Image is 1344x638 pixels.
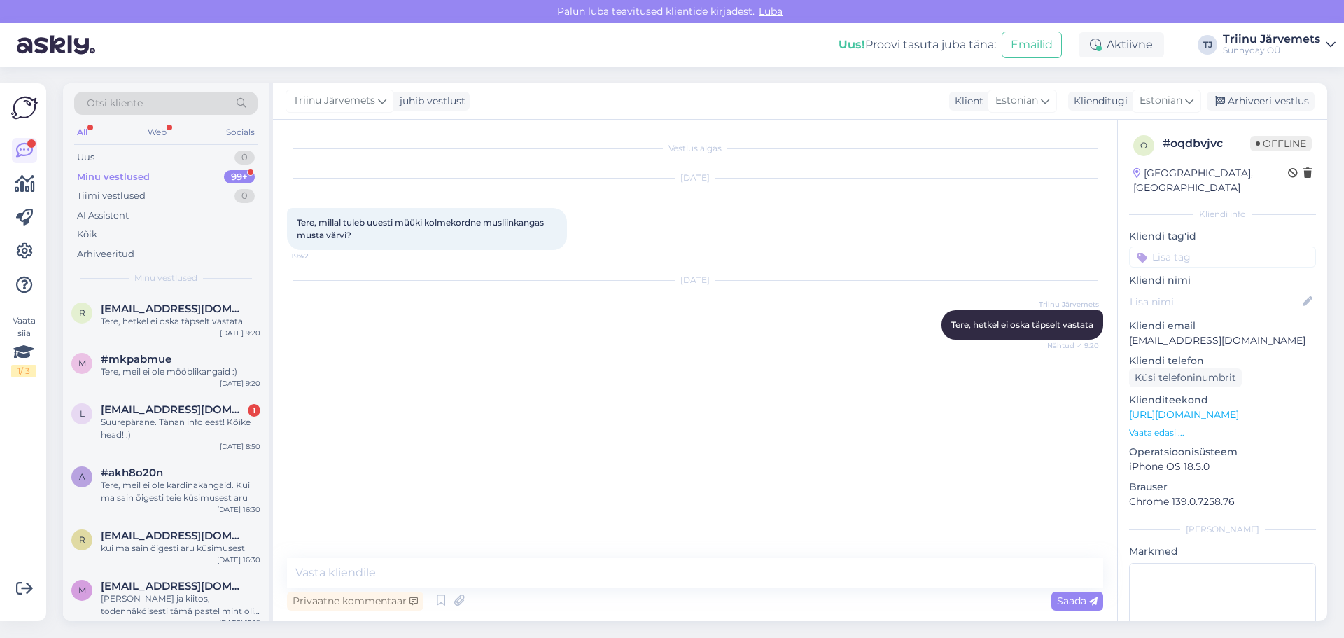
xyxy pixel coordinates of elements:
[101,542,260,555] div: kui ma sain õigesti aru küsimusest
[1079,32,1164,57] div: Aktiivne
[1129,229,1316,244] p: Kliendi tag'id
[101,315,260,328] div: Tere, hetkel ei oska täpselt vastata
[287,592,423,611] div: Privaatne kommentaar
[293,93,375,109] span: Triinu Järvemets
[1129,427,1316,439] p: Vaata edasi ...
[248,404,260,417] div: 1
[291,251,344,261] span: 19:42
[79,471,85,482] span: a
[217,504,260,515] div: [DATE] 16:30
[1129,544,1316,559] p: Märkmed
[11,314,36,377] div: Vaata siia
[223,123,258,141] div: Socials
[219,618,260,628] div: [DATE] 15:19
[74,123,90,141] div: All
[77,209,129,223] div: AI Assistent
[145,123,169,141] div: Web
[1129,393,1316,408] p: Klienditeekond
[234,151,255,165] div: 0
[134,272,197,284] span: Minu vestlused
[951,319,1093,330] span: Tere, hetkel ei oska täpselt vastata
[1129,459,1316,474] p: iPhone OS 18.5.0
[217,555,260,565] div: [DATE] 16:30
[234,189,255,203] div: 0
[1198,35,1217,55] div: TJ
[1133,166,1288,195] div: [GEOGRAPHIC_DATA], [GEOGRAPHIC_DATA]
[1130,294,1300,310] input: Lisa nimi
[101,303,246,315] span: reetkiigemae@gmail.com
[287,274,1103,286] div: [DATE]
[1129,273,1316,288] p: Kliendi nimi
[101,403,246,416] span: liisbeth.kose@gmail.com
[1129,408,1239,421] a: [URL][DOMAIN_NAME]
[995,93,1038,109] span: Estonian
[101,580,246,592] span: marjukka.lankila@gmail.com
[1129,445,1316,459] p: Operatsioonisüsteem
[1129,494,1316,509] p: Chrome 139.0.7258.76
[755,5,787,18] span: Luba
[1129,523,1316,536] div: [PERSON_NAME]
[101,592,260,618] div: [PERSON_NAME] ja kiitos, todennäköisesti tämä pastel mint olisi oikea. :)
[1129,333,1316,348] p: [EMAIL_ADDRESS][DOMAIN_NAME]
[839,38,865,51] b: Uus!
[1223,34,1320,45] div: Triinu Järvemets
[77,170,150,184] div: Minu vestlused
[78,585,86,595] span: m
[220,328,260,338] div: [DATE] 9:20
[394,94,465,109] div: juhib vestlust
[1002,32,1062,58] button: Emailid
[287,142,1103,155] div: Vestlus algas
[79,307,85,318] span: r
[297,217,546,240] span: Tere, millal tuleb uuesti müüki kolmekordne musliinkangas musta värvi?
[11,95,38,121] img: Askly Logo
[79,534,85,545] span: r
[1207,92,1315,111] div: Arhiveeri vestlus
[1129,319,1316,333] p: Kliendi email
[1129,208,1316,221] div: Kliendi info
[101,366,260,378] div: Tere, meil ei ole mööblikangaid :)
[11,365,36,377] div: 1 / 3
[1046,340,1099,351] span: Nähtud ✓ 9:20
[1068,94,1128,109] div: Klienditugi
[77,189,146,203] div: Tiimi vestlused
[1129,368,1242,387] div: Küsi telefoninumbrit
[220,378,260,389] div: [DATE] 9:20
[101,479,260,504] div: Tere, meil ei ole kardinakangaid. Kui ma sain õigesti teie küsimusest aru
[1140,93,1182,109] span: Estonian
[1039,299,1099,310] span: Triinu Järvemets
[287,172,1103,184] div: [DATE]
[80,408,85,419] span: l
[77,228,97,242] div: Kõik
[220,441,260,452] div: [DATE] 8:50
[101,529,246,542] span: rauni.salo@gmail.com
[77,151,94,165] div: Uus
[78,358,86,368] span: m
[1223,45,1320,56] div: Sunnyday OÜ
[77,247,134,261] div: Arhiveeritud
[1140,140,1147,151] span: o
[1223,34,1336,56] a: Triinu JärvemetsSunnyday OÜ
[87,96,143,111] span: Otsi kliente
[839,36,996,53] div: Proovi tasuta juba täna:
[1250,136,1312,151] span: Offline
[101,466,163,479] span: #akh8o20n
[1163,135,1250,152] div: # oqdbvjvc
[1129,480,1316,494] p: Brauser
[101,416,260,441] div: Suurepärane. Tänan info eest! Kõike head! :)
[224,170,255,184] div: 99+
[949,94,983,109] div: Klient
[1129,247,1316,268] input: Lisa tag
[1129,354,1316,368] p: Kliendi telefon
[1057,595,1098,607] span: Saada
[101,353,171,366] span: #mkpabmue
